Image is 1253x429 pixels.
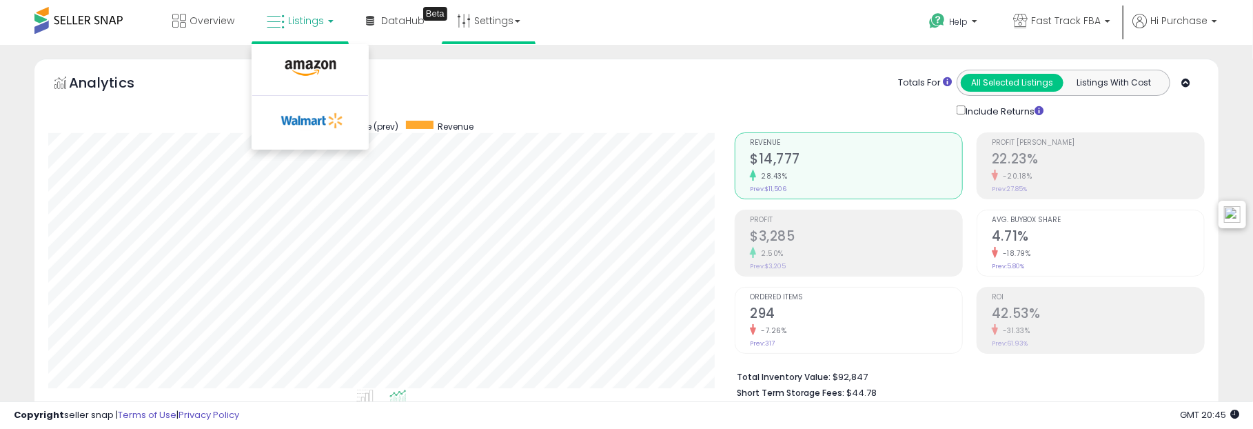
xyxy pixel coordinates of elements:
[756,326,786,336] small: -7.26%
[190,14,234,28] span: Overview
[737,368,1194,384] li: $92,847
[423,7,447,21] div: Tooltip anchor
[14,409,239,422] div: seller snap | |
[928,12,946,30] i: Get Help
[898,77,952,90] div: Totals For
[998,326,1030,336] small: -31.33%
[992,294,1204,301] span: ROI
[1063,74,1165,92] button: Listings With Cost
[737,387,844,399] b: Short Term Storage Fees:
[992,262,1024,270] small: Prev: 5.80%
[949,16,968,28] span: Help
[750,294,962,301] span: Ordered Items
[69,73,161,96] h5: Analytics
[961,74,1063,92] button: All Selected Listings
[750,139,962,147] span: Revenue
[946,103,1060,119] div: Include Returns
[750,306,962,324] h2: 294
[998,171,1032,181] small: -20.18%
[438,121,474,132] span: Revenue
[998,248,1031,259] small: -18.79%
[1180,408,1239,421] span: 2025-10-9 20:45 GMT
[118,408,176,421] a: Terms of Use
[918,2,991,45] a: Help
[288,14,324,28] span: Listings
[1031,14,1101,28] span: Fast Track FBA
[1132,14,1217,45] a: Hi Purchase
[750,185,786,193] small: Prev: $11,506
[1150,14,1208,28] span: Hi Purchase
[756,248,784,259] small: 2.50%
[14,408,64,421] strong: Copyright
[1224,206,1241,223] img: icon48.png
[992,228,1204,247] h2: 4.71%
[992,151,1204,170] h2: 22.23%
[992,339,1028,348] small: Prev: 61.93%
[750,151,962,170] h2: $14,777
[992,306,1204,324] h2: 42.53%
[992,185,1027,193] small: Prev: 27.85%
[750,339,775,348] small: Prev: 317
[846,386,877,399] span: $44.78
[750,262,786,270] small: Prev: $3,205
[756,171,787,181] small: 28.43%
[750,217,962,224] span: Profit
[179,408,239,421] a: Privacy Policy
[992,139,1204,147] span: Profit [PERSON_NAME]
[992,217,1204,224] span: Avg. Buybox Share
[750,228,962,247] h2: $3,285
[381,14,425,28] span: DataHub
[737,371,831,383] b: Total Inventory Value:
